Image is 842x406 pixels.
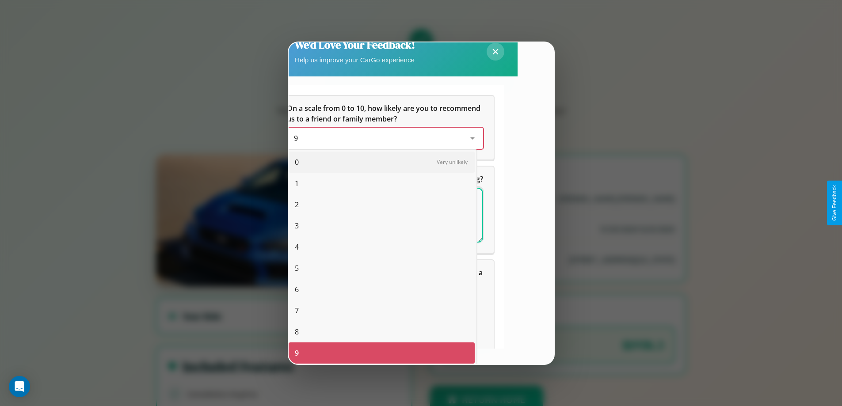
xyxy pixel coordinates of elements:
div: 2 [289,194,475,215]
div: 9 [289,342,475,364]
div: Give Feedback [831,185,838,221]
span: Very unlikely [437,158,468,166]
span: On a scale from 0 to 10, how likely are you to recommend us to a friend or family member? [287,103,482,124]
span: 9 [295,348,299,358]
div: 7 [289,300,475,321]
div: On a scale from 0 to 10, how likely are you to recommend us to a friend or family member? [276,96,494,159]
span: 0 [295,157,299,167]
span: 2 [295,199,299,210]
span: What can we do to make your experience more satisfying? [287,174,483,184]
span: 3 [295,220,299,231]
div: 5 [289,258,475,279]
span: 6 [295,284,299,295]
span: Which of the following features do you value the most in a vehicle? [287,268,484,288]
div: Open Intercom Messenger [9,376,30,397]
span: 7 [295,305,299,316]
div: 1 [289,173,475,194]
div: 3 [289,215,475,236]
h2: We'd Love Your Feedback! [295,38,415,52]
span: 5 [295,263,299,273]
div: 8 [289,321,475,342]
span: 8 [295,326,299,337]
span: 9 [294,133,298,143]
div: 6 [289,279,475,300]
p: Help us improve your CarGo experience [295,54,415,66]
div: 4 [289,236,475,258]
div: 10 [289,364,475,385]
div: On a scale from 0 to 10, how likely are you to recommend us to a friend or family member? [287,128,483,149]
span: 4 [295,242,299,252]
div: 0 [289,152,475,173]
h5: On a scale from 0 to 10, how likely are you to recommend us to a friend or family member? [287,103,483,124]
span: 1 [295,178,299,189]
